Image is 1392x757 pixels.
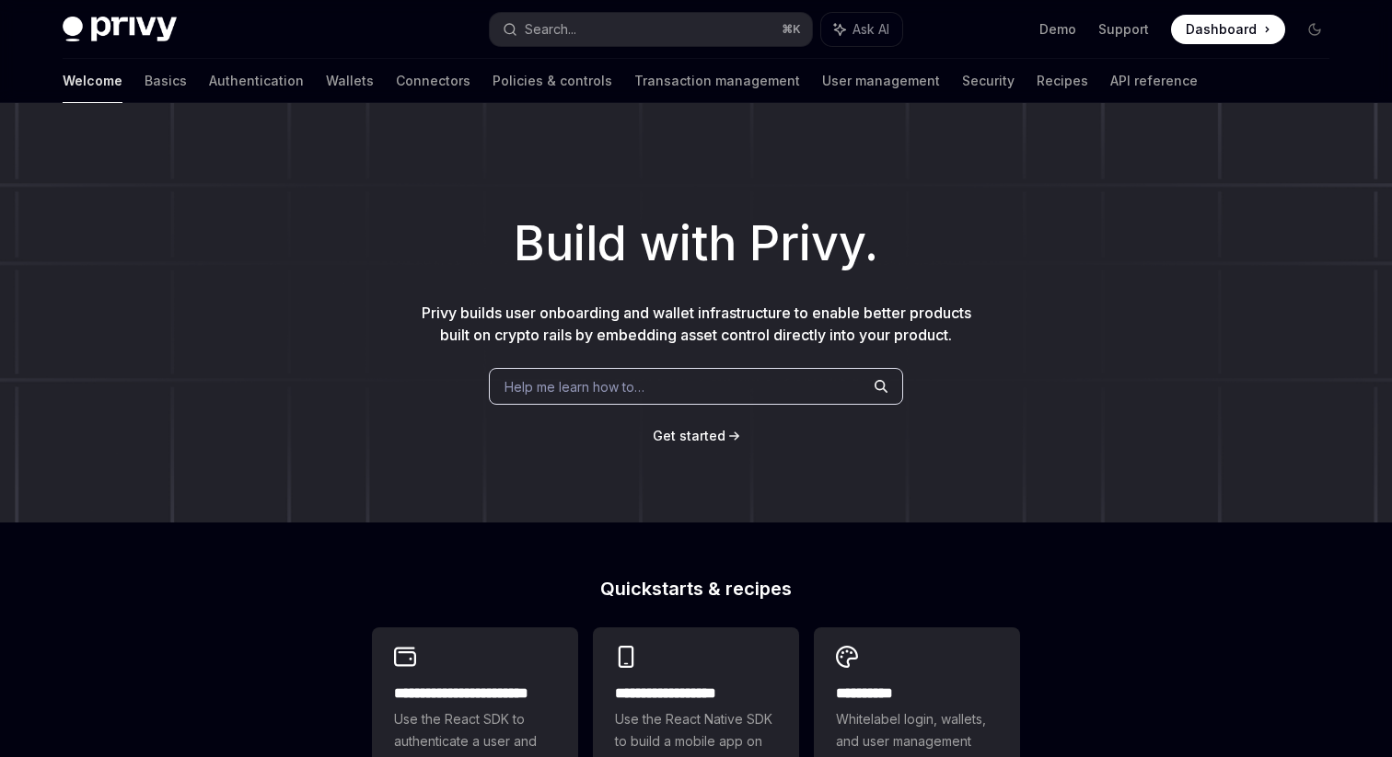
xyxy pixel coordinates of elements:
button: Search...⌘K [490,13,812,46]
h2: Quickstarts & recipes [372,579,1020,598]
div: Search... [525,18,576,40]
a: Get started [653,427,725,445]
span: Get started [653,428,725,443]
a: Dashboard [1171,15,1285,44]
a: Recipes [1037,59,1088,103]
button: Ask AI [821,13,902,46]
a: Connectors [396,59,470,103]
a: Basics [145,59,187,103]
img: dark logo [63,17,177,42]
a: Security [962,59,1015,103]
a: Demo [1039,20,1076,39]
a: Support [1098,20,1149,39]
a: Transaction management [634,59,800,103]
h1: Build with Privy. [29,208,1363,280]
span: ⌘ K [782,22,801,37]
a: Welcome [63,59,122,103]
span: Privy builds user onboarding and wallet infrastructure to enable better products built on crypto ... [422,304,971,344]
a: API reference [1110,59,1198,103]
span: Ask AI [853,20,889,39]
a: User management [822,59,940,103]
a: Authentication [209,59,304,103]
a: Wallets [326,59,374,103]
span: Help me learn how to… [505,377,644,396]
button: Toggle dark mode [1300,15,1329,44]
span: Dashboard [1186,20,1257,39]
a: Policies & controls [493,59,612,103]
